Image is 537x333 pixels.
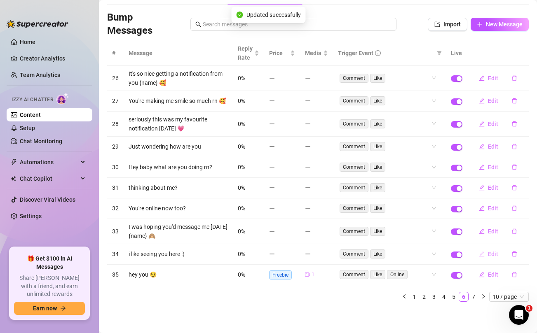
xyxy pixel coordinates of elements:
[124,41,233,66] th: Message
[443,21,461,28] span: Import
[511,121,517,127] span: delete
[20,156,78,169] span: Automations
[472,247,505,261] button: Edit
[526,305,532,312] span: 1
[488,251,498,257] span: Edit
[107,91,124,112] td: 27
[478,292,488,302] button: right
[505,117,524,130] button: delete
[264,41,300,66] th: Price
[479,98,485,104] span: edit
[375,50,381,56] span: info-circle
[33,305,57,312] span: Earn now
[340,142,368,151] span: Comment
[20,196,75,203] a: Discover Viral Videos
[479,272,485,277] span: edit
[472,202,505,215] button: Edit
[237,12,243,18] span: check-circle
[269,205,275,211] span: minus
[505,140,524,153] button: delete
[11,176,16,182] img: Chat Copilot
[20,213,42,219] a: Settings
[107,11,180,37] h3: Bump Messages
[340,249,368,258] span: Comment
[469,292,478,302] li: 7
[305,272,310,277] span: video-camera
[238,228,245,235] span: 0%
[479,75,485,81] span: edit
[124,112,233,137] td: seriously this was my favourite notification [DATE] 💗
[340,119,368,128] span: Comment
[107,112,124,137] td: 28
[479,164,485,170] span: edit
[340,183,368,192] span: Comment
[492,292,525,301] span: 10 / page
[488,75,498,82] span: Edit
[479,251,485,257] span: edit
[305,164,311,170] span: minus
[511,144,517,149] span: delete
[269,185,275,191] span: minus
[472,225,505,238] button: Edit
[481,294,486,299] span: right
[479,144,485,149] span: edit
[486,21,523,28] span: New Message
[437,51,442,56] span: filter
[107,157,124,178] td: 30
[269,228,275,234] span: minus
[107,66,124,91] td: 26
[511,185,517,191] span: delete
[107,137,124,157] td: 29
[488,205,498,212] span: Edit
[429,292,439,302] li: 3
[107,198,124,219] td: 32
[124,244,233,265] td: i like seeing you here :)
[124,265,233,285] td: hey you 😏
[479,185,485,191] span: edit
[107,219,124,244] td: 33
[269,270,292,279] span: Freebie
[505,202,524,215] button: delete
[509,305,529,325] iframe: Intercom live chat
[399,292,409,302] button: left
[428,18,467,31] button: Import
[305,228,311,234] span: minus
[7,20,68,28] img: logo-BBDzfeDw.svg
[124,198,233,219] td: You're online now too?
[370,227,385,236] span: Like
[439,292,448,301] a: 4
[472,161,505,174] button: Edit
[505,72,524,85] button: delete
[20,112,41,118] a: Content
[246,10,301,19] span: Updated successfully
[56,93,69,105] img: AI Chatter
[419,292,429,302] li: 2
[505,225,524,238] button: delete
[340,96,368,105] span: Comment
[107,265,124,285] td: 35
[505,94,524,107] button: delete
[338,49,373,58] span: Trigger Event
[479,121,485,127] span: edit
[107,178,124,198] td: 31
[478,292,488,302] li: Next Page
[511,205,517,211] span: delete
[370,74,385,83] span: Like
[269,251,275,257] span: minus
[477,21,483,27] span: plus
[469,292,478,301] a: 7
[459,292,469,302] li: 6
[305,121,311,127] span: minus
[370,142,385,151] span: Like
[488,164,498,170] span: Edit
[370,96,385,105] span: Like
[238,98,245,104] span: 0%
[107,41,124,66] th: #
[124,157,233,178] td: Hey baby what are you doing rn?
[387,270,408,279] span: Online
[370,163,385,172] span: Like
[340,163,368,172] span: Comment
[435,47,443,59] span: filter
[107,244,124,265] td: 34
[479,205,485,211] span: edit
